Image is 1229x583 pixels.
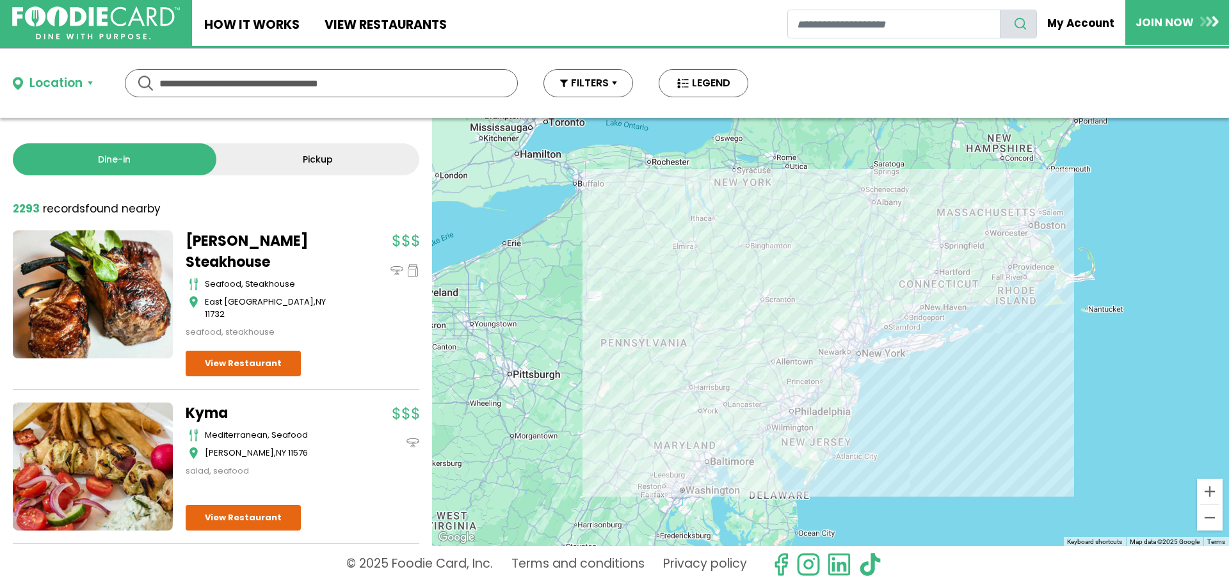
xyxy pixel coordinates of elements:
[659,69,748,97] button: LEGEND
[186,230,346,273] a: [PERSON_NAME] Steakhouse
[189,278,198,291] img: cutlery_icon.svg
[205,429,346,442] div: mediterranean, seafood
[787,10,1000,38] input: restaurant search
[288,447,308,459] span: 11576
[216,143,420,175] a: Pickup
[543,69,633,97] button: FILTERS
[858,552,882,577] img: tiktok.svg
[346,552,493,577] p: © 2025 Foodie Card, Inc.
[186,326,346,339] div: seafood, steakhouse
[316,296,326,308] span: NY
[43,201,85,216] span: records
[29,74,83,93] div: Location
[205,296,346,321] div: ,
[1037,9,1125,37] a: My Account
[189,296,198,308] img: map_icon.svg
[205,296,314,308] span: East [GEOGRAPHIC_DATA]
[511,552,645,577] a: Terms and conditions
[390,264,403,277] img: dinein_icon.svg
[205,447,346,459] div: ,
[406,264,419,277] img: pickup_icon.svg
[406,436,419,449] img: dinein_icon.svg
[205,447,274,459] span: [PERSON_NAME]
[186,465,346,477] div: salad, seafood
[1197,479,1223,504] button: Zoom in
[13,143,216,175] a: Dine-in
[205,278,346,291] div: seafood, steakhouse
[186,505,301,531] a: View Restaurant
[189,429,198,442] img: cutlery_icon.svg
[189,447,198,459] img: map_icon.svg
[1130,538,1200,545] span: Map data ©2025 Google
[827,552,851,577] img: linkedin.svg
[12,6,180,40] img: FoodieCard; Eat, Drink, Save, Donate
[1067,538,1122,547] button: Keyboard shortcuts
[186,351,301,376] a: View Restaurant
[435,529,478,546] img: Google
[769,552,793,577] svg: check us out on facebook
[186,403,346,424] a: Kyma
[276,447,286,459] span: NY
[435,529,478,546] a: Open this area in Google Maps (opens a new window)
[663,552,747,577] a: Privacy policy
[1207,538,1225,545] a: Terms
[13,74,93,93] button: Location
[1000,10,1037,38] button: search
[13,201,40,216] strong: 2293
[13,201,161,218] div: found nearby
[205,308,225,320] span: 11732
[1197,505,1223,531] button: Zoom out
